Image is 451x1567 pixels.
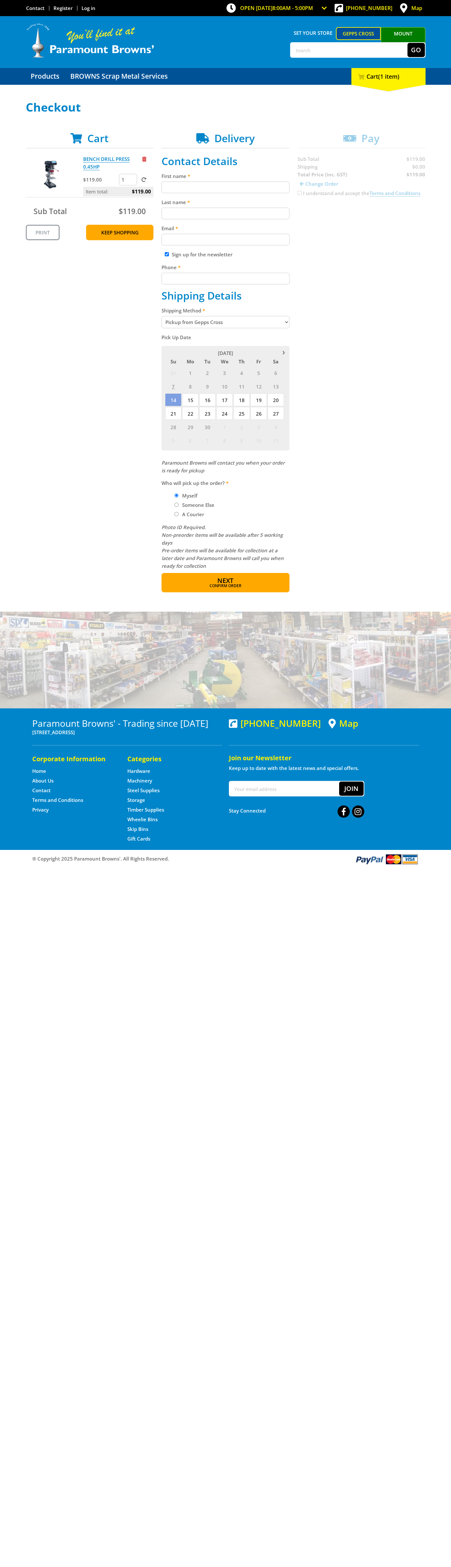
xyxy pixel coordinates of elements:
[162,263,289,271] label: Phone
[199,357,216,366] span: Tu
[216,393,233,406] span: 17
[199,434,216,447] span: 7
[26,23,155,58] img: Paramount Browns'
[142,156,146,162] a: Remove from cart
[54,5,73,11] a: Go to the registration page
[229,764,419,772] p: Keep up to date with the latest news and special offers.
[250,407,267,420] span: 26
[328,718,358,729] a: View a map of Gepps Cross location
[32,797,83,803] a: Go to the Terms and Conditions page
[182,357,199,366] span: Mo
[162,333,289,341] label: Pick Up Date
[268,407,284,420] span: 27
[229,718,321,728] div: [PHONE_NUMBER]
[165,420,181,433] span: 28
[87,131,109,145] span: Cart
[162,459,285,474] em: Paramount Browns will contact you when your order is ready for pickup
[355,853,419,865] img: PayPal, Mastercard, Visa accepted
[182,434,199,447] span: 6
[127,816,158,823] a: Go to the Wheelie Bins page
[162,208,289,219] input: Please enter your last name.
[268,366,284,379] span: 6
[182,366,199,379] span: 1
[268,434,284,447] span: 11
[216,420,233,433] span: 1
[26,225,60,240] a: Print
[26,101,426,114] h1: Checkout
[165,380,181,393] span: 7
[165,434,181,447] span: 5
[381,27,426,52] a: Mount [PERSON_NAME]
[165,393,181,406] span: 14
[83,176,118,183] p: $119.00
[233,380,250,393] span: 11
[83,156,130,170] a: BENCH DRILL PRESS 0.45HP
[250,366,267,379] span: 5
[339,782,364,796] button: Join
[127,787,160,794] a: Go to the Steel Supplies page
[127,777,152,784] a: Go to the Machinery page
[119,206,146,216] span: $119.00
[233,434,250,447] span: 9
[250,380,267,393] span: 12
[250,420,267,433] span: 3
[218,350,233,356] span: [DATE]
[214,131,255,145] span: Delivery
[250,393,267,406] span: 19
[132,187,151,196] span: $119.00
[268,393,284,406] span: 20
[180,490,200,501] label: Myself
[216,434,233,447] span: 8
[233,420,250,433] span: 2
[199,407,216,420] span: 23
[233,357,250,366] span: Th
[32,787,51,794] a: Go to the Contact page
[230,782,339,796] input: Your email address
[182,420,199,433] span: 29
[32,777,54,784] a: Go to the About Us page
[180,499,217,510] label: Someone Else
[217,576,233,585] span: Next
[86,225,153,240] a: Keep Shopping
[290,27,336,39] span: Set your store
[127,835,150,842] a: Go to the Gift Cards page
[351,68,426,85] div: Cart
[162,182,289,193] input: Please enter your first name.
[216,380,233,393] span: 10
[250,357,267,366] span: Fr
[216,366,233,379] span: 3
[162,198,289,206] label: Last name
[216,407,233,420] span: 24
[407,43,425,57] button: Go
[199,420,216,433] span: 30
[162,524,284,569] em: Photo ID Required. Non-preorder items will be available after 5 working days Pre-order items will...
[233,366,250,379] span: 4
[182,407,199,420] span: 22
[32,806,49,813] a: Go to the Privacy page
[378,73,399,80] span: (1 item)
[32,728,222,736] p: [STREET_ADDRESS]
[162,155,289,167] h2: Contact Details
[199,393,216,406] span: 16
[162,307,289,314] label: Shipping Method
[83,187,153,196] p: Item total:
[127,806,164,813] a: Go to the Timber Supplies page
[199,380,216,393] span: 9
[162,172,289,180] label: First name
[162,479,289,487] label: Who will pick up the order?
[162,290,289,302] h2: Shipping Details
[26,5,44,11] a: Go to the Contact page
[250,434,267,447] span: 10
[174,512,179,516] input: Please select who will pick up the order.
[127,797,145,803] a: Go to the Storage page
[268,357,284,366] span: Sa
[272,5,313,12] span: 8:00am - 5:00pm
[229,754,419,763] h5: Join our Newsletter
[165,407,181,420] span: 21
[182,393,199,406] span: 15
[32,155,71,194] img: BENCH DRILL PRESS 0.45HP
[26,853,426,865] div: ® Copyright 2025 Paramount Browns'. All Rights Reserved.
[34,206,67,216] span: Sub Total
[65,68,172,85] a: Go to the BROWNS Scrap Metal Services page
[336,27,381,40] a: Gepps Cross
